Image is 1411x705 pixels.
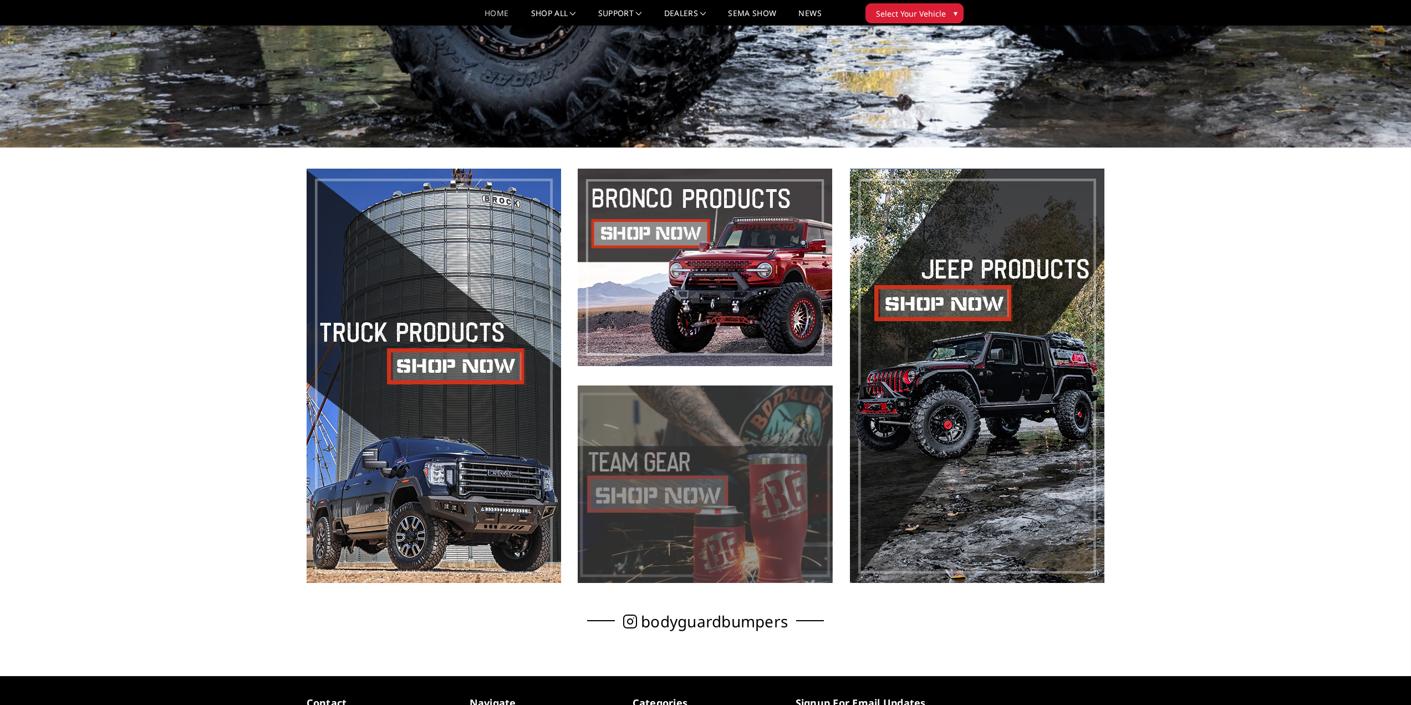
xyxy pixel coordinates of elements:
button: Select Your Vehicle [865,3,964,23]
a: SEMA Show [728,9,776,26]
span: ▾ [954,7,957,19]
a: shop all [531,9,576,26]
a: News [798,9,821,26]
iframe: Chat Widget [1356,652,1411,705]
a: Support [598,9,642,26]
span: bodyguardbumpers [641,616,788,627]
a: Dealers [664,9,706,26]
span: Select Your Vehicle [876,8,946,19]
a: Home [485,9,508,26]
